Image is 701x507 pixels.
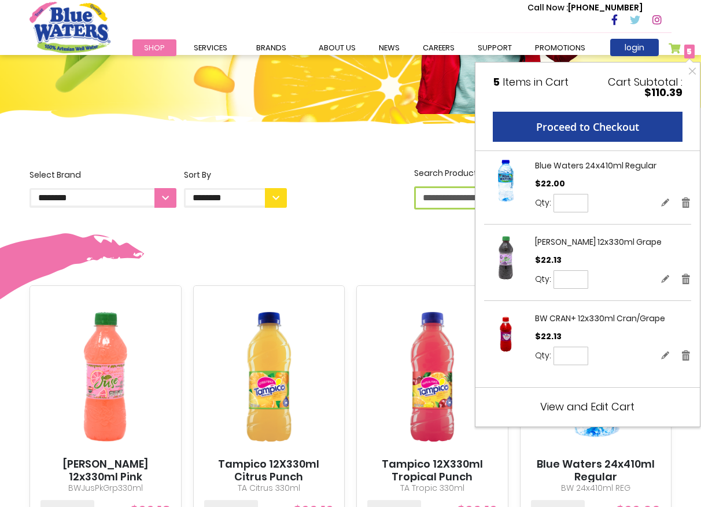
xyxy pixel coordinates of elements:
a: 5 [669,43,695,60]
a: about us [307,39,367,56]
a: View and Edit Cart [540,399,634,414]
a: BW Juse 12x330ml Grape [484,236,527,283]
a: login [610,39,659,56]
a: store logo [29,2,110,53]
span: $22.13 [535,254,562,266]
span: Items in Cart [503,75,569,89]
a: Tampico 12X330ml Citrus Punch [204,458,334,483]
a: careers [411,39,466,56]
span: 5 [687,46,692,57]
a: [PERSON_NAME] 12x330ml Grape [535,236,662,248]
span: Cart Subtotal [608,75,678,89]
span: Shop [144,42,165,53]
span: Brands [256,42,286,53]
p: TA Citrus 330ml [204,482,334,494]
label: Qty [535,273,551,285]
a: [PERSON_NAME] 12x330ml Pink Grapefruit [40,458,171,495]
label: Search Product [414,167,672,210]
a: BW CRAN+ 12x330ml Cran/Grape [484,313,527,359]
img: BW CRAN+ 12x330ml Cran/Grape [484,313,527,356]
span: 5 [493,75,500,89]
img: Tampico 12X330ml Tropical Punch [367,296,497,458]
span: Call Now : [527,2,568,13]
img: BW Juse 12x330ml Grape [484,236,527,280]
span: $22.13 [535,330,562,342]
label: Qty [535,350,551,362]
select: Select Brand [29,188,176,208]
p: [PHONE_NUMBER] [527,2,643,14]
a: News [367,39,411,56]
div: Sort By [184,169,287,181]
p: BW 24x410ml REG [531,482,661,494]
label: Select Brand [29,169,176,208]
span: Services [194,42,227,53]
a: BW CRAN+ 12x330ml Cran/Grape [535,313,665,324]
button: Proceed to Checkout [493,112,682,142]
a: Tampico 12X330ml Tropical Punch [367,458,497,483]
a: Blue Waters 24x410ml Regular [531,458,661,483]
img: BW Juse 12x330ml Pink Grapefruit [40,296,171,458]
a: Promotions [523,39,597,56]
a: Blue Waters 24x410ml Regular [535,160,656,171]
img: Tampico 12X330ml Citrus Punch [204,296,334,458]
p: TA Tropic 330ml [367,482,497,494]
a: support [466,39,523,56]
a: Blue Waters 24x410ml Regular [484,160,527,207]
img: Blue Waters 24x410ml Regular [484,160,527,203]
span: $110.39 [644,85,682,100]
span: $22.00 [535,178,565,189]
p: BWJusPkGrp330ml [40,482,171,494]
input: Search Product [414,186,672,210]
label: Qty [535,197,551,209]
select: Sort By [184,188,287,208]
